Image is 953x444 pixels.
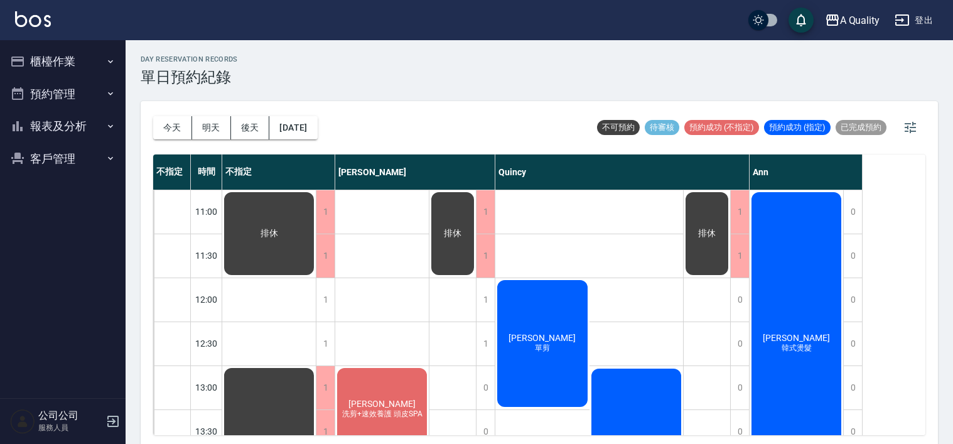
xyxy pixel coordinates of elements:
span: [PERSON_NAME] [506,333,578,343]
div: 11:00 [191,190,222,234]
button: [DATE] [269,116,317,139]
div: 1 [316,278,335,322]
div: Ann [750,154,863,190]
button: 登出 [890,9,938,32]
div: 0 [476,366,495,409]
div: 不指定 [222,154,335,190]
div: 0 [843,322,862,365]
div: 1 [476,278,495,322]
div: 11:30 [191,234,222,278]
img: Logo [15,11,51,27]
div: 1 [316,322,335,365]
div: 1 [730,190,749,234]
button: 客戶管理 [5,143,121,175]
p: 服務人員 [38,422,102,433]
div: 1 [730,234,749,278]
div: 12:30 [191,322,222,365]
div: 1 [316,366,335,409]
button: 明天 [192,116,231,139]
div: 0 [843,190,862,234]
button: 預約管理 [5,78,121,111]
img: Person [10,409,35,434]
div: 0 [843,234,862,278]
h5: 公司公司 [38,409,102,422]
span: 不可預約 [597,122,640,133]
span: 預約成功 (指定) [764,122,831,133]
span: 待審核 [645,122,679,133]
div: 0 [843,278,862,322]
span: [PERSON_NAME] [346,399,418,409]
div: 時間 [191,154,222,190]
button: 今天 [153,116,192,139]
div: 1 [316,234,335,278]
div: 0 [730,366,749,409]
div: 0 [843,366,862,409]
div: [PERSON_NAME] [335,154,495,190]
span: 已完成預約 [836,122,886,133]
span: 洗剪+速效養護 頭皮SPA [340,409,425,420]
div: 不指定 [153,154,191,190]
span: 預約成功 (不指定) [684,122,759,133]
div: 12:00 [191,278,222,322]
div: 0 [730,322,749,365]
h2: day Reservation records [141,55,238,63]
div: Quincy [495,154,750,190]
button: 櫃檯作業 [5,45,121,78]
div: 1 [476,190,495,234]
button: save [789,8,814,33]
div: A Quality [840,13,880,28]
span: 韓式燙髮 [779,343,814,354]
div: 1 [316,190,335,234]
div: 1 [476,322,495,365]
div: 13:00 [191,365,222,409]
span: [PERSON_NAME] [760,333,832,343]
button: 報表及分析 [5,110,121,143]
span: 排休 [441,228,464,239]
h3: 單日預約紀錄 [141,68,238,86]
div: 0 [730,278,749,322]
span: 單剪 [532,343,552,354]
span: 排休 [696,228,718,239]
div: 1 [476,234,495,278]
button: 後天 [231,116,270,139]
button: A Quality [820,8,885,33]
span: 排休 [258,228,281,239]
